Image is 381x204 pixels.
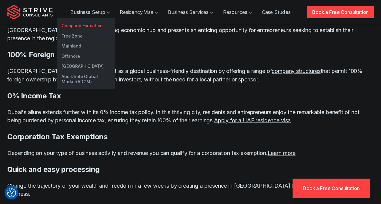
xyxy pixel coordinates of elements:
[57,61,115,71] a: [GEOGRAPHIC_DATA]
[267,150,295,156] a: Learn more
[7,26,374,42] p: [GEOGRAPHIC_DATA] has become a thriving economic hub and presents an enticing opportunity for ent...
[115,6,163,18] a: Residency Visa
[7,188,16,197] img: Revisit consent button
[163,6,218,18] a: Business Services
[272,68,320,74] a: company structures
[57,21,115,31] a: Company Formation
[307,6,374,18] a: Book a Free Consultation
[292,179,370,198] a: Book a Free Consultation
[65,6,115,18] a: Business Setup
[7,108,374,124] p: Dubai's allure extends further with its 0% income tax policy. In this thriving city, residents an...
[7,181,374,198] p: Change the trajectory of your wealth and freedom in a few weeks by creating a presence in [GEOGRA...
[7,149,374,157] p: Depending on your type of business activity and revenue you can qualify for a corporation tax exe...
[7,188,16,197] button: Consent Preferences
[7,90,374,100] h4: 0% Income Tax
[257,6,296,18] a: Case Studies
[57,31,115,41] a: Free Zone
[57,71,115,87] a: Abu Dhabi Global Market(ADGM)
[7,164,374,174] h4: Quick and easy processing
[57,51,115,61] a: Offshore
[7,5,53,20] img: Strive Consultants
[7,50,374,60] h4: 100% Foreign Ownership
[57,41,115,51] a: Mainland
[214,117,291,123] a: Apply for a UAE residence visa
[7,67,374,83] p: [GEOGRAPHIC_DATA] has established itself as a global business-friendly destination by offering a ...
[7,131,374,141] h4: Corporation Tax Exemptions
[218,6,257,18] a: Resources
